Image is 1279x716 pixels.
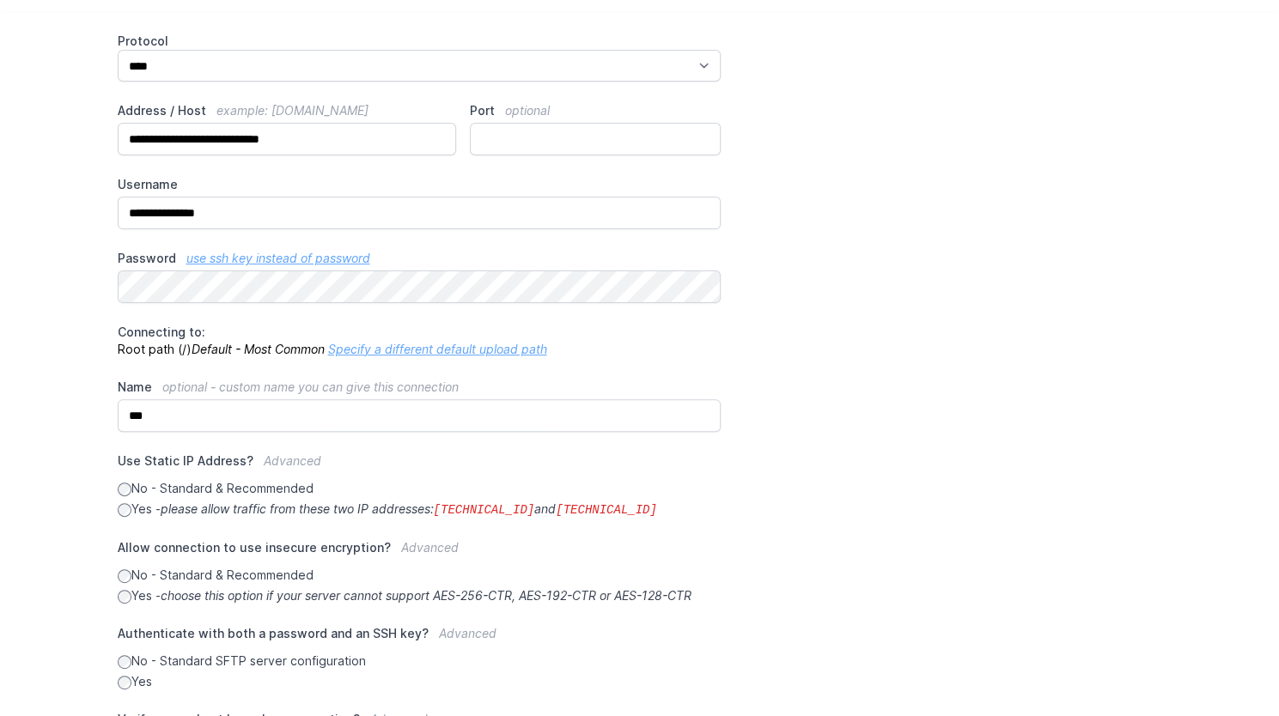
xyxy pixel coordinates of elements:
[434,503,535,517] code: [TECHNICAL_ID]
[118,102,457,119] label: Address / Host
[118,324,722,358] p: Root path (/)
[401,540,459,555] span: Advanced
[161,588,691,603] i: choose this option if your server cannot support AES-256-CTR, AES-192-CTR or AES-128-CTR
[118,501,722,519] label: Yes -
[162,379,459,394] span: optional - custom name you can give this connection
[556,503,657,517] code: [TECHNICAL_ID]
[1193,630,1258,695] iframe: Drift Widget Chat Controller
[118,567,722,584] label: No - Standard & Recommended
[118,539,722,567] label: Allow connection to use insecure encryption?
[186,251,370,265] a: use ssh key instead of password
[118,33,722,50] label: Protocol
[216,103,368,118] span: example: [DOMAIN_NAME]
[118,652,722,670] label: No - Standard SFTP server configuration
[118,587,722,604] label: Yes -
[118,676,131,689] input: Yes
[118,325,205,339] span: Connecting to:
[118,250,722,267] label: Password
[264,453,321,468] span: Advanced
[118,673,722,690] label: Yes
[118,590,131,604] input: Yes -choose this option if your server cannot support AES-256-CTR, AES-192-CTR or AES-128-CTR
[118,569,131,583] input: No - Standard & Recommended
[118,655,131,669] input: No - Standard SFTP server configuration
[161,501,657,516] i: please allow traffic from these two IP addresses: and
[118,625,722,652] label: Authenticate with both a password and an SSH key?
[505,103,550,118] span: optional
[118,452,722,480] label: Use Static IP Address?
[328,342,547,356] a: Specify a different default upload path
[118,503,131,517] input: Yes -please allow traffic from these two IP addresses:[TECHNICAL_ID]and[TECHNICAL_ID]
[118,379,722,396] label: Name
[118,482,131,496] input: No - Standard & Recommended
[925,124,1269,640] iframe: Drift Widget Chat Window
[470,102,721,119] label: Port
[439,626,496,640] span: Advanced
[192,342,325,356] i: Default - Most Common
[118,480,722,497] label: No - Standard & Recommended
[118,176,722,193] label: Username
